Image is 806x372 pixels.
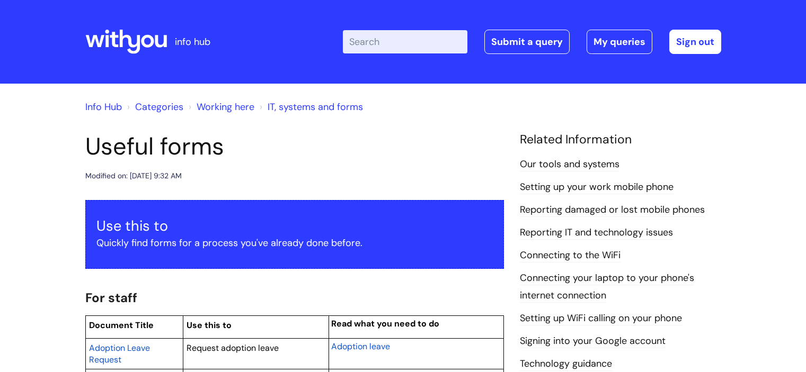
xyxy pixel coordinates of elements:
a: Signing into your Google account [520,334,666,348]
a: Reporting IT and technology issues [520,226,673,240]
h4: Related Information [520,132,721,147]
p: Quickly find forms for a process you've already done before. [96,234,493,251]
a: Technology guidance [520,357,612,371]
a: Adoption Leave Request [89,341,150,366]
div: | - [343,30,721,54]
h3: Use this to [96,217,493,234]
a: Info Hub [85,101,122,113]
span: For staff [85,289,137,306]
a: Reporting damaged or lost mobile phones [520,203,705,217]
a: IT, systems and forms [268,101,363,113]
span: Adoption Leave Request [89,342,150,365]
input: Search [343,30,467,53]
li: IT, systems and forms [257,98,363,115]
a: Connecting to the WiFi [520,249,621,262]
li: Solution home [125,98,183,115]
a: Setting up WiFi calling on your phone [520,312,682,325]
li: Working here [186,98,254,115]
a: Adoption leave [331,340,390,352]
a: Sign out [669,30,721,54]
a: Our tools and systems [520,158,619,171]
span: Request adoption leave [187,342,279,353]
span: Read what you need to do [331,318,439,329]
a: Working here [197,101,254,113]
p: info hub [175,33,210,50]
a: My queries [587,30,652,54]
span: Use this to [187,320,232,331]
span: Document Title [89,320,154,331]
span: Adoption leave [331,341,390,352]
h1: Useful forms [85,132,504,161]
div: Modified on: [DATE] 9:32 AM [85,169,182,183]
a: Setting up your work mobile phone [520,180,674,194]
a: Submit a query [484,30,570,54]
a: Categories [135,101,183,113]
a: Connecting your laptop to your phone's internet connection [520,271,694,302]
